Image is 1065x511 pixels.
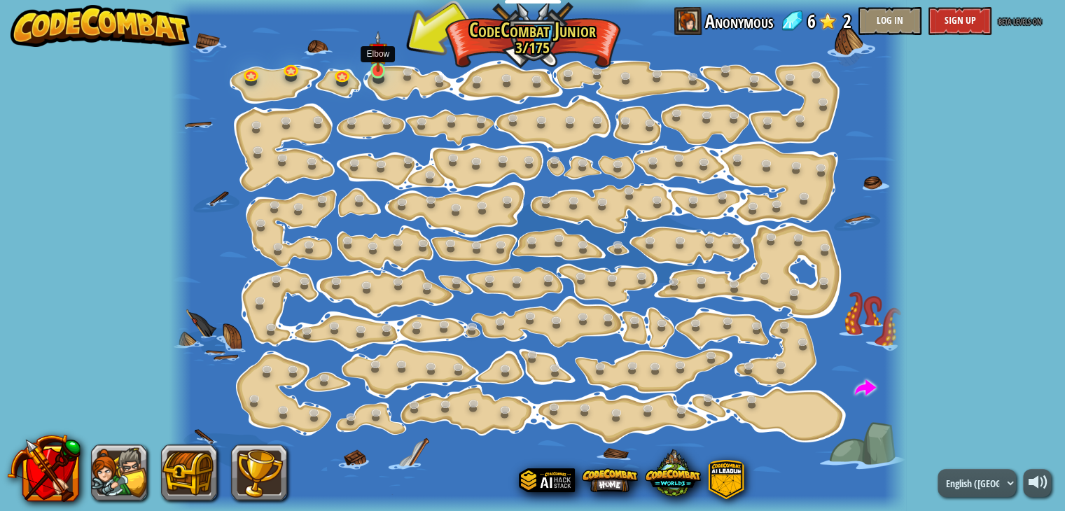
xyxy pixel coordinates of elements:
[1023,469,1051,497] button: Adjust volume
[705,7,773,35] span: Anonymous
[369,31,387,72] img: level-banner-unstarted.png
[938,469,1016,497] select: Languages
[843,7,851,35] span: 2
[11,5,190,47] img: CodeCombat - Learn how to code by playing a game
[858,7,921,35] button: Log In
[807,7,816,35] span: 6
[998,14,1041,27] span: beta levels on
[928,7,991,35] button: Sign Up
